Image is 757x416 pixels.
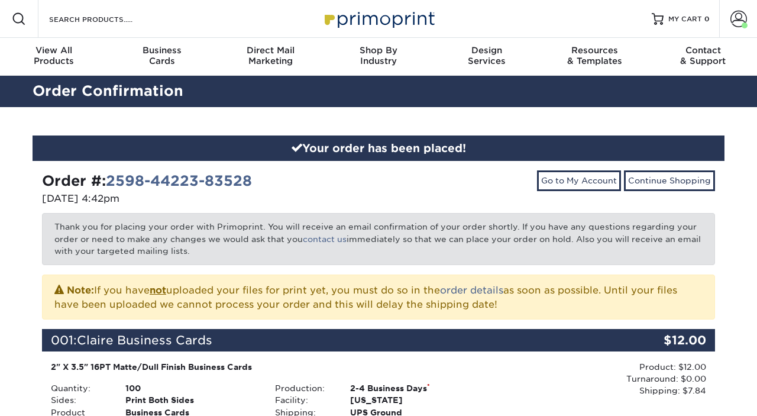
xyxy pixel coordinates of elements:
[537,170,621,191] a: Go to My Account
[106,172,252,189] a: 2598-44223-83528
[108,45,216,66] div: Cards
[603,329,715,351] div: $12.00
[491,361,706,397] div: Product: $12.00 Turnaround: $0.00 Shipping: $7.84
[303,234,347,244] a: contact us
[325,45,433,66] div: Industry
[668,14,702,24] span: MY CART
[649,38,757,76] a: Contact& Support
[42,213,715,265] p: Thank you for placing your order with Primoprint. You will receive an email confirmation of your ...
[42,172,252,189] strong: Order #:
[67,285,94,296] strong: Note:
[42,192,370,206] p: [DATE] 4:42pm
[541,38,649,76] a: Resources& Templates
[440,285,503,296] a: order details
[216,45,325,56] span: Direct Mail
[42,382,117,394] div: Quantity:
[117,394,266,406] div: Print Both Sides
[319,6,438,31] img: Primoprint
[77,333,212,347] span: Claire Business Cards
[624,170,715,191] a: Continue Shopping
[54,282,703,312] p: If you have uploaded your files for print yet, you must do so in the as soon as possible. Until y...
[108,45,216,56] span: Business
[117,382,266,394] div: 100
[325,45,433,56] span: Shop By
[325,38,433,76] a: Shop ByIndustry
[341,394,491,406] div: [US_STATE]
[432,45,541,66] div: Services
[341,382,491,394] div: 2-4 Business Days
[216,45,325,66] div: Marketing
[432,38,541,76] a: DesignServices
[48,12,163,26] input: SEARCH PRODUCTS.....
[432,45,541,56] span: Design
[649,45,757,56] span: Contact
[266,394,341,406] div: Facility:
[704,15,710,23] span: 0
[51,361,482,373] div: 2" X 3.5" 16PT Matte/Dull Finish Business Cards
[649,45,757,66] div: & Support
[24,80,733,102] h2: Order Confirmation
[108,38,216,76] a: BusinessCards
[42,394,117,406] div: Sides:
[266,382,341,394] div: Production:
[42,329,603,351] div: 001:
[541,45,649,66] div: & Templates
[33,136,724,162] div: Your order has been placed!
[216,38,325,76] a: Direct MailMarketing
[541,45,649,56] span: Resources
[150,285,166,296] b: not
